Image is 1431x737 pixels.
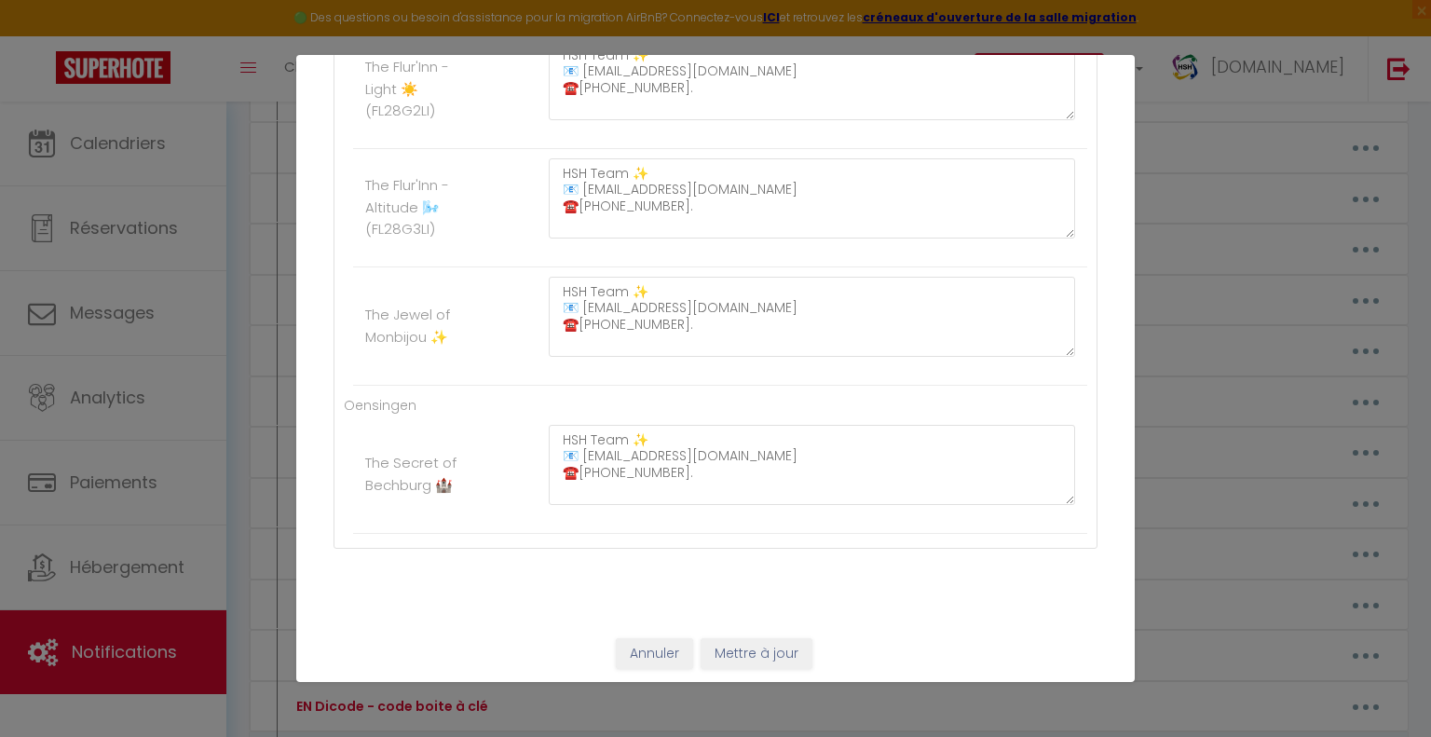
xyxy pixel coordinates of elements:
[365,174,463,240] label: The Flur'Inn - Altitude 🌬️(FL28G3LI)
[15,7,71,63] button: Ouvrir le widget de chat LiveChat
[365,452,463,496] label: The Secret of Bechburg 🏰
[616,638,693,670] button: Annuler
[365,304,463,348] label: The Jewel of Monbijou ✨
[365,56,463,122] label: The Flur'Inn - Light ☀️ (FL28G2LI)
[701,638,812,670] button: Mettre à jour
[344,395,416,416] label: Oensingen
